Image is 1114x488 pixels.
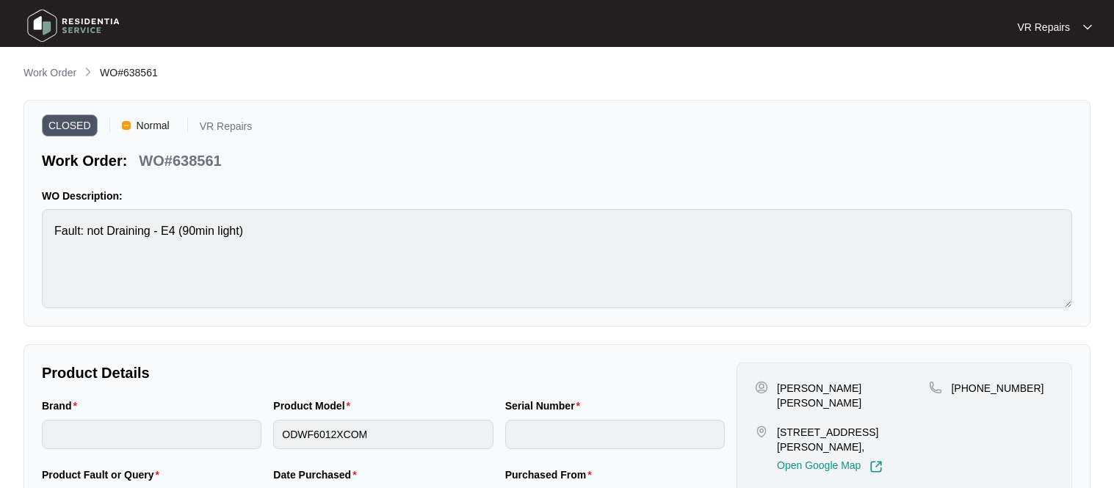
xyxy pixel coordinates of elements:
a: Open Google Map [777,460,883,473]
span: Normal [131,114,176,136]
textarea: Fault: not Draining - E4 (90min light) [42,209,1072,308]
p: VR Repairs [200,121,253,136]
img: map-pin [755,425,768,438]
p: Product Details [42,363,725,383]
img: chevron-right [82,66,94,78]
p: [PHONE_NUMBER] [951,381,1044,396]
span: WO#638561 [100,67,158,79]
img: Vercel Logo [122,121,131,130]
label: Purchased From [505,467,598,482]
p: WO Description: [42,189,1072,203]
label: Serial Number [505,398,586,413]
img: map-pin [929,381,942,394]
label: Brand [42,398,83,413]
span: CLOSED [42,114,98,136]
img: Link-External [869,460,883,473]
input: Brand [42,420,261,449]
img: user-pin [755,381,768,394]
img: residentia service logo [22,4,125,48]
img: dropdown arrow [1083,23,1092,31]
input: Product Model [273,420,493,449]
label: Product Fault or Query [42,467,165,482]
label: Date Purchased [273,467,362,482]
label: Product Model [273,398,356,413]
p: [PERSON_NAME] [PERSON_NAME] [777,381,929,410]
p: [STREET_ADDRESS][PERSON_NAME], [777,425,929,454]
a: Work Order [21,65,79,81]
p: Work Order [23,65,76,80]
p: WO#638561 [139,150,221,171]
p: Work Order: [42,150,127,171]
p: VR Repairs [1017,20,1070,34]
input: Serial Number [505,420,725,449]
